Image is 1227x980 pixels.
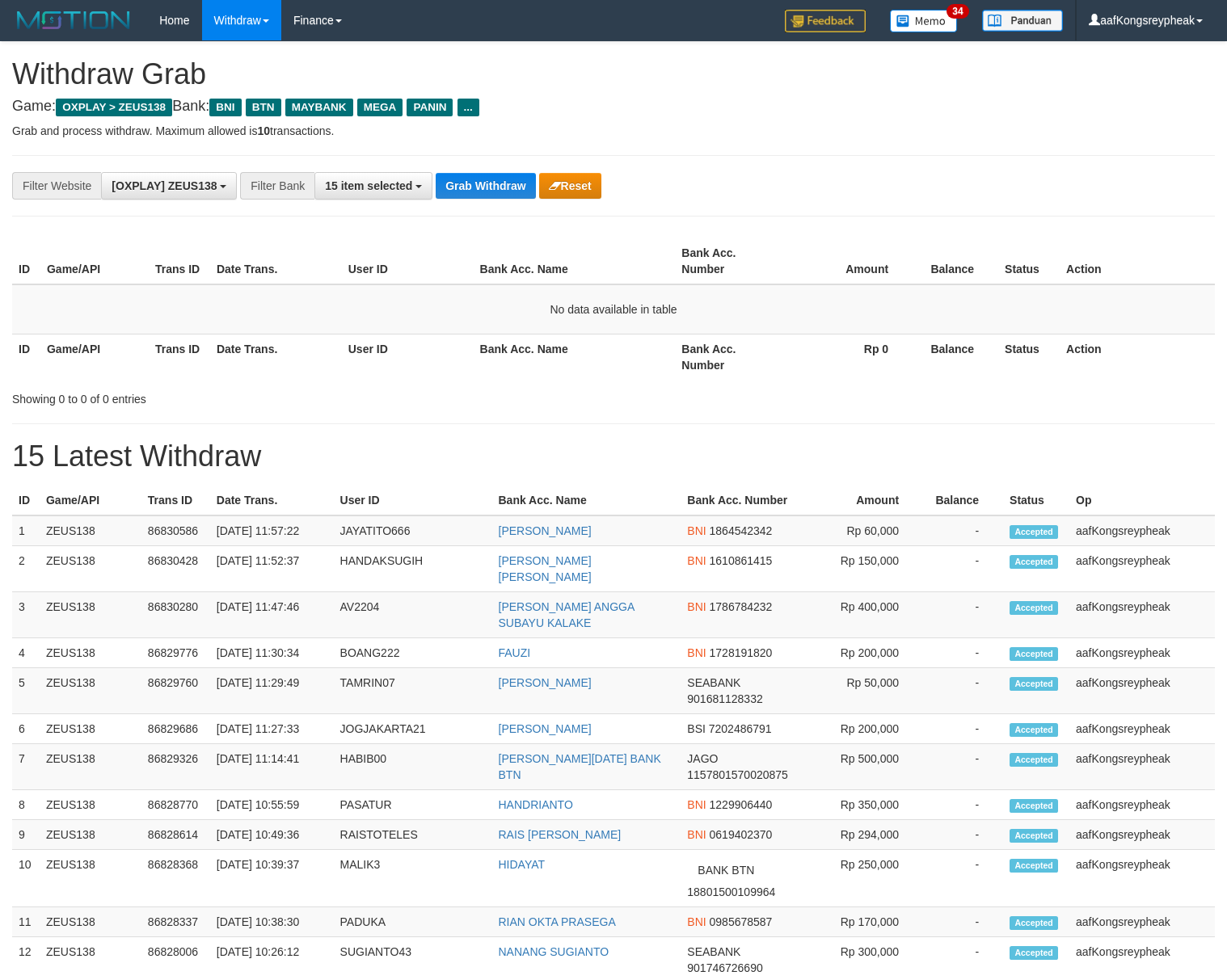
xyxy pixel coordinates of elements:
span: Copy 1864542342 to clipboard [710,524,773,537]
td: 86828337 [141,907,210,937]
a: RAIS [PERSON_NAME] [499,828,622,841]
td: - [923,907,1003,937]
td: - [923,714,1003,744]
span: Copy 1157801570020875 to clipboard [687,768,788,781]
span: Accepted [1010,555,1058,569]
span: SEABANK [687,676,740,689]
span: JAGO [687,752,718,765]
td: No data available in table [12,284,1215,334]
a: [PERSON_NAME] [499,676,592,689]
td: PADUKA [334,907,492,937]
td: 86830586 [141,515,210,546]
td: aafKongsreypheak [1069,850,1215,907]
td: 86829760 [141,668,210,714]
span: Copy 18801500109964 to clipboard [687,885,775,898]
span: Copy 901746726690 to clipboard [687,961,762,974]
td: aafKongsreypheak [1069,714,1215,744]
span: OXPLAY > ZEUS138 [56,99,172,116]
a: RIAN OKTA PRASEGA [499,915,616,928]
th: Op [1069,486,1215,515]
td: PASATUR [334,790,492,820]
td: 7 [12,744,40,790]
th: ID [12,486,40,515]
th: Game/API [40,238,149,284]
td: aafKongsreypheak [1069,820,1215,850]
span: 34 [947,4,968,19]
th: Balance [923,486,1003,515]
th: Rp 0 [783,334,913,380]
p: Grab and process withdraw. Maximum allowed is transactions. [12,123,1215,139]
td: JOGJAKARTA21 [334,714,492,744]
td: Rp 150,000 [803,546,923,592]
td: - [923,744,1003,790]
td: 3 [12,592,40,638]
span: Copy 0985678587 to clipboard [710,915,773,928]
span: Accepted [1010,525,1058,539]
th: Amount [783,238,913,284]
a: HIDAYAT [499,858,546,871]
span: PANIN [407,99,453,116]
td: [DATE] 11:29:49 [210,668,334,714]
td: 10 [12,850,40,907]
td: ZEUS138 [40,638,141,668]
span: BNI [687,646,706,659]
td: aafKongsreypheak [1069,592,1215,638]
span: MEGA [357,99,403,116]
td: 9 [12,820,40,850]
td: 86828614 [141,820,210,850]
span: Copy 7202486791 to clipboard [709,722,772,735]
td: 11 [12,907,40,937]
th: Status [998,334,1060,380]
th: User ID [342,238,474,284]
span: Accepted [1010,647,1058,661]
div: Filter Bank [240,172,314,200]
td: [DATE] 11:52:37 [210,546,334,592]
td: AV2204 [334,592,492,638]
span: BNI [687,600,706,613]
th: Bank Acc. Number [675,238,783,284]
td: - [923,546,1003,592]
td: [DATE] 10:49:36 [210,820,334,850]
th: Action [1060,334,1215,380]
td: 86829326 [141,744,210,790]
td: [DATE] 11:47:46 [210,592,334,638]
td: aafKongsreypheak [1069,515,1215,546]
th: Bank Acc. Name [474,334,676,380]
span: ... [457,99,479,116]
span: Accepted [1010,601,1058,615]
span: Copy 1786784232 to clipboard [710,600,773,613]
td: Rp 50,000 [803,668,923,714]
span: BNI [687,798,706,811]
td: - [923,638,1003,668]
td: - [923,850,1003,907]
td: [DATE] 11:30:34 [210,638,334,668]
a: [PERSON_NAME] [PERSON_NAME] [499,554,592,583]
th: Bank Acc. Name [474,238,676,284]
td: - [923,790,1003,820]
td: 6 [12,714,40,744]
td: [DATE] 11:27:33 [210,714,334,744]
th: Game/API [40,486,141,515]
td: 8 [12,790,40,820]
a: [PERSON_NAME] [499,722,592,735]
th: Date Trans. [210,486,334,515]
span: Copy 0619402370 to clipboard [710,828,773,841]
td: aafKongsreypheak [1069,790,1215,820]
button: Grab Withdraw [436,173,535,199]
span: [OXPLAY] ZEUS138 [112,179,217,192]
span: 15 item selected [325,179,412,192]
td: - [923,592,1003,638]
td: aafKongsreypheak [1069,744,1215,790]
th: User ID [342,334,474,380]
a: [PERSON_NAME][DATE] BANK BTN [499,752,661,781]
td: - [923,668,1003,714]
td: Rp 250,000 [803,850,923,907]
td: ZEUS138 [40,546,141,592]
td: TAMRIN07 [334,668,492,714]
span: BTN [246,99,281,116]
img: MOTION_logo.png [12,8,135,32]
span: BNI [687,828,706,841]
th: Balance [913,238,998,284]
td: [DATE] 10:39:37 [210,850,334,907]
div: Filter Website [12,172,101,200]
